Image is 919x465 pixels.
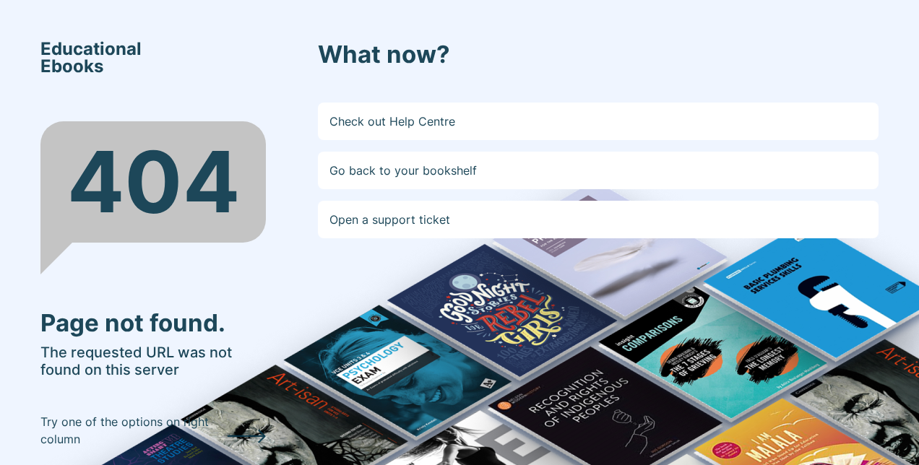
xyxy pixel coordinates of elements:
span: Educational Ebooks [40,40,142,75]
div: 404 [40,121,266,243]
a: Go back to your bookshelf [318,152,879,189]
h3: Page not found. [40,309,266,338]
a: Open a support ticket [318,201,879,238]
a: Check out Help Centre [318,103,879,140]
h5: The requested URL was not found on this server [40,344,266,378]
p: Try one of the options on right column [40,413,227,448]
h3: What now? [318,40,879,69]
